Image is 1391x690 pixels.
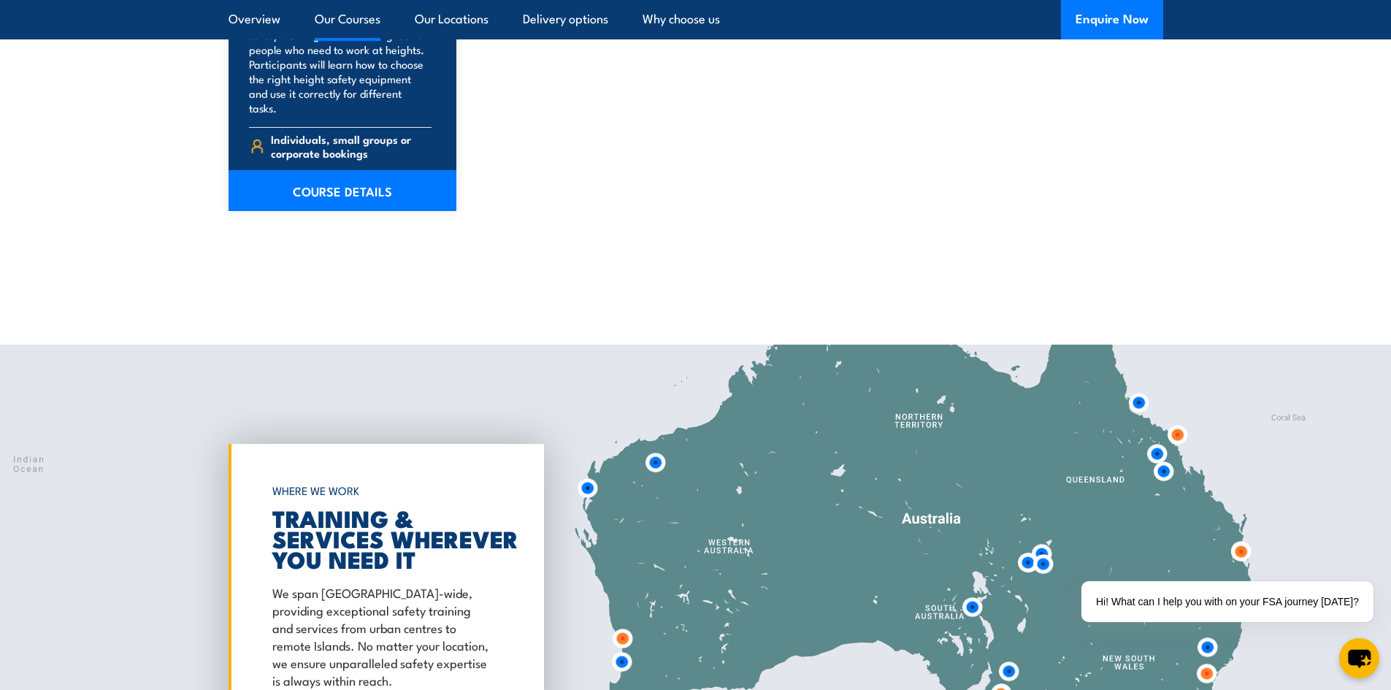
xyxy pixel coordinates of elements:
[272,478,493,504] h6: WHERE WE WORK
[249,13,432,115] p: Our nationally accredited height safety training course is designed for people who need to work a...
[1081,581,1373,622] div: Hi! What can I help you with on your FSA journey [DATE]?
[271,132,432,160] span: Individuals, small groups or corporate bookings
[272,507,493,569] h2: TRAINING & SERVICES WHEREVER YOU NEED IT
[229,170,457,211] a: COURSE DETAILS
[1339,638,1379,678] button: chat-button
[272,583,493,689] p: We span [GEOGRAPHIC_DATA]-wide, providing exceptional safety training and services from urban cen...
